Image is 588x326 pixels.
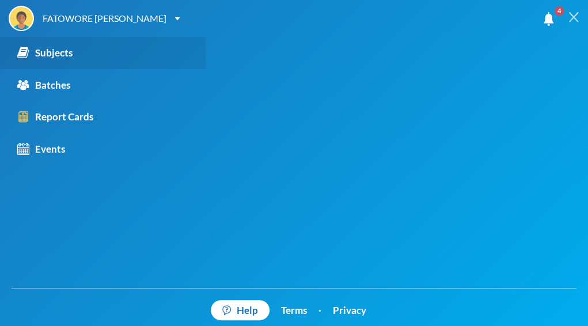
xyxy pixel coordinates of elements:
[318,303,321,318] div: ·
[17,109,93,124] div: Report Cards
[281,303,307,318] a: Terms
[17,78,70,93] div: Batches
[43,12,166,25] div: FATOWORE [PERSON_NAME]
[211,300,270,321] a: Help
[333,303,366,318] a: Privacy
[555,6,564,16] span: 4
[17,46,73,60] div: Subjects
[17,142,65,157] div: Events
[10,7,33,30] img: STUDENT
